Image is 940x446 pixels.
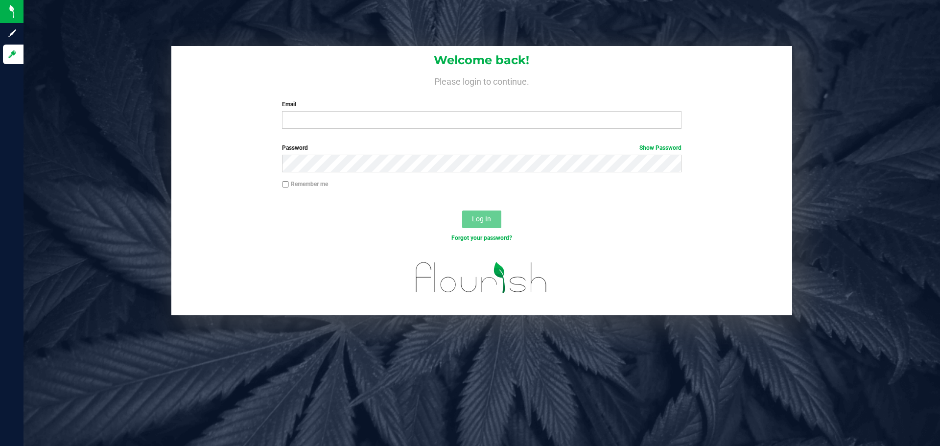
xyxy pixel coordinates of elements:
[171,54,792,67] h1: Welcome back!
[282,181,289,188] input: Remember me
[7,49,17,59] inline-svg: Log in
[282,100,681,109] label: Email
[404,253,559,303] img: flourish_logo.svg
[282,144,308,151] span: Password
[462,211,501,228] button: Log In
[282,180,328,188] label: Remember me
[639,144,681,151] a: Show Password
[171,74,792,86] h4: Please login to continue.
[7,28,17,38] inline-svg: Sign up
[472,215,491,223] span: Log In
[451,235,512,241] a: Forgot your password?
